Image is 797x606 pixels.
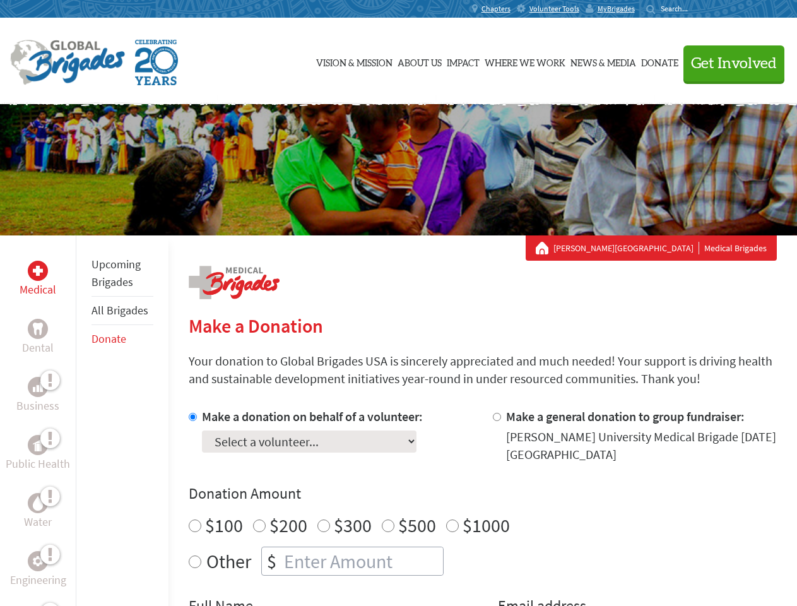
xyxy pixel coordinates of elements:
[28,377,48,397] div: Business
[334,513,372,537] label: $300
[398,30,442,93] a: About Us
[189,314,777,337] h2: Make a Donation
[33,496,43,510] img: Water
[10,551,66,589] a: EngineeringEngineering
[570,30,636,93] a: News & Media
[28,319,48,339] div: Dental
[20,281,56,299] p: Medical
[281,547,443,575] input: Enter Amount
[10,571,66,589] p: Engineering
[28,493,48,513] div: Water
[92,303,148,318] a: All Brigades
[28,551,48,571] div: Engineering
[447,30,480,93] a: Impact
[506,408,745,424] label: Make a general donation to group fundraiser:
[691,56,777,71] span: Get Involved
[598,4,635,14] span: MyBrigades
[262,547,281,575] div: $
[6,455,70,473] p: Public Health
[269,513,307,537] label: $200
[683,45,784,81] button: Get Involved
[10,40,125,85] img: Global Brigades Logo
[22,319,54,357] a: DentalDental
[536,242,767,254] div: Medical Brigades
[485,30,565,93] a: Where We Work
[16,397,59,415] p: Business
[661,4,697,13] input: Search...
[20,261,56,299] a: MedicalMedical
[28,435,48,455] div: Public Health
[529,4,579,14] span: Volunteer Tools
[316,30,393,93] a: Vision & Mission
[92,331,126,346] a: Donate
[481,4,511,14] span: Chapters
[463,513,510,537] label: $1000
[92,251,153,297] li: Upcoming Brigades
[24,493,52,531] a: WaterWater
[206,547,251,576] label: Other
[22,339,54,357] p: Dental
[506,428,777,463] div: [PERSON_NAME] University Medical Brigade [DATE] [GEOGRAPHIC_DATA]
[92,257,141,289] a: Upcoming Brigades
[24,513,52,531] p: Water
[189,266,280,299] img: logo-medical.png
[92,297,153,325] li: All Brigades
[205,513,243,537] label: $100
[33,382,43,392] img: Business
[92,325,153,353] li: Donate
[33,323,43,335] img: Dental
[33,439,43,451] img: Public Health
[641,30,678,93] a: Donate
[189,484,777,504] h4: Donation Amount
[189,352,777,388] p: Your donation to Global Brigades USA is sincerely appreciated and much needed! Your support is dr...
[33,556,43,566] img: Engineering
[28,261,48,281] div: Medical
[553,242,699,254] a: [PERSON_NAME][GEOGRAPHIC_DATA]
[16,377,59,415] a: BusinessBusiness
[33,266,43,276] img: Medical
[6,435,70,473] a: Public HealthPublic Health
[202,408,423,424] label: Make a donation on behalf of a volunteer:
[135,40,178,85] img: Global Brigades Celebrating 20 Years
[398,513,436,537] label: $500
